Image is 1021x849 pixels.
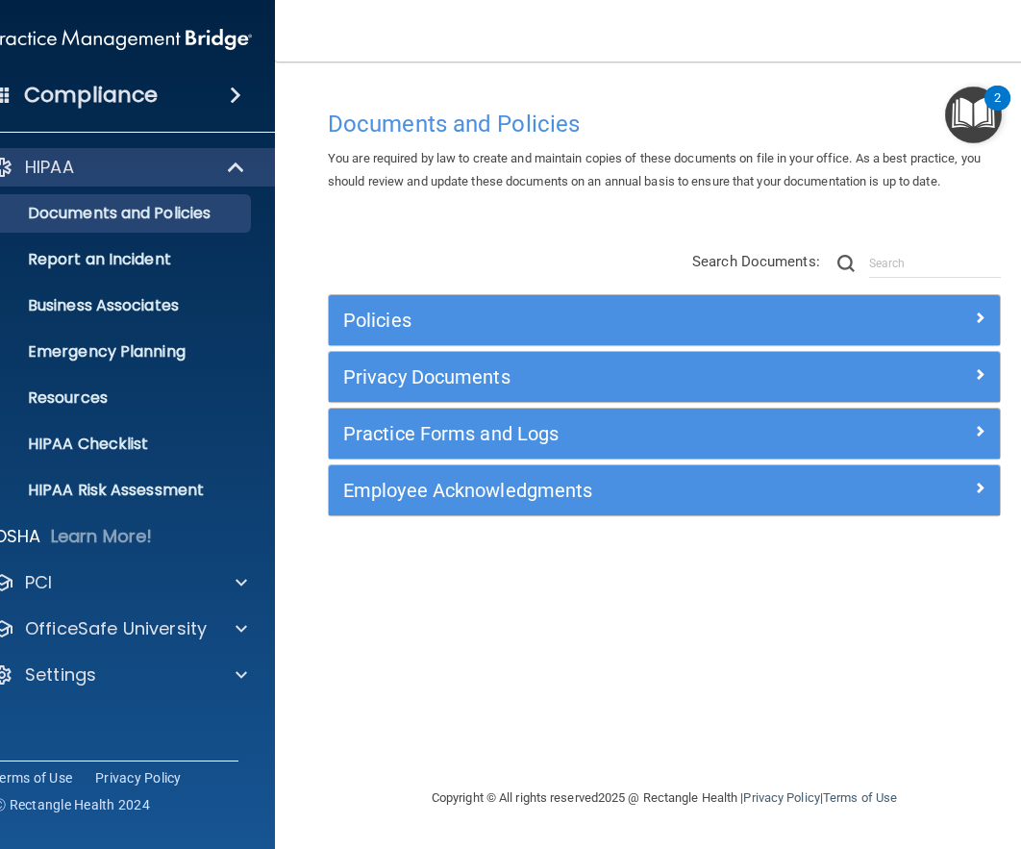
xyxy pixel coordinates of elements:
h5: Policies [343,310,818,331]
span: You are required by law to create and maintain copies of these documents on file in your office. ... [328,151,981,188]
div: Copyright © All rights reserved 2025 @ Rectangle Health | | [313,767,1015,829]
button: Open Resource Center, 2 new notifications [945,87,1002,143]
p: Settings [25,663,96,687]
img: ic-search.3b580494.png [837,255,855,272]
p: PCI [25,571,52,594]
p: HIPAA [25,156,74,179]
span: Search Documents: [692,253,820,270]
div: 2 [994,98,1001,123]
a: Policies [343,305,985,336]
h5: Practice Forms and Logs [343,423,818,444]
a: Privacy Documents [343,362,985,392]
a: Privacy Policy [743,790,819,805]
h5: Employee Acknowledgments [343,480,818,501]
input: Search [869,249,1001,278]
a: Employee Acknowledgments [343,475,985,506]
h4: Compliance [24,82,158,109]
p: Learn More! [51,525,153,548]
a: Terms of Use [823,790,897,805]
h5: Privacy Documents [343,366,818,387]
h4: Documents and Policies [328,112,1001,137]
p: OfficeSafe University [25,617,207,640]
a: Practice Forms and Logs [343,418,985,449]
a: Privacy Policy [95,768,182,787]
